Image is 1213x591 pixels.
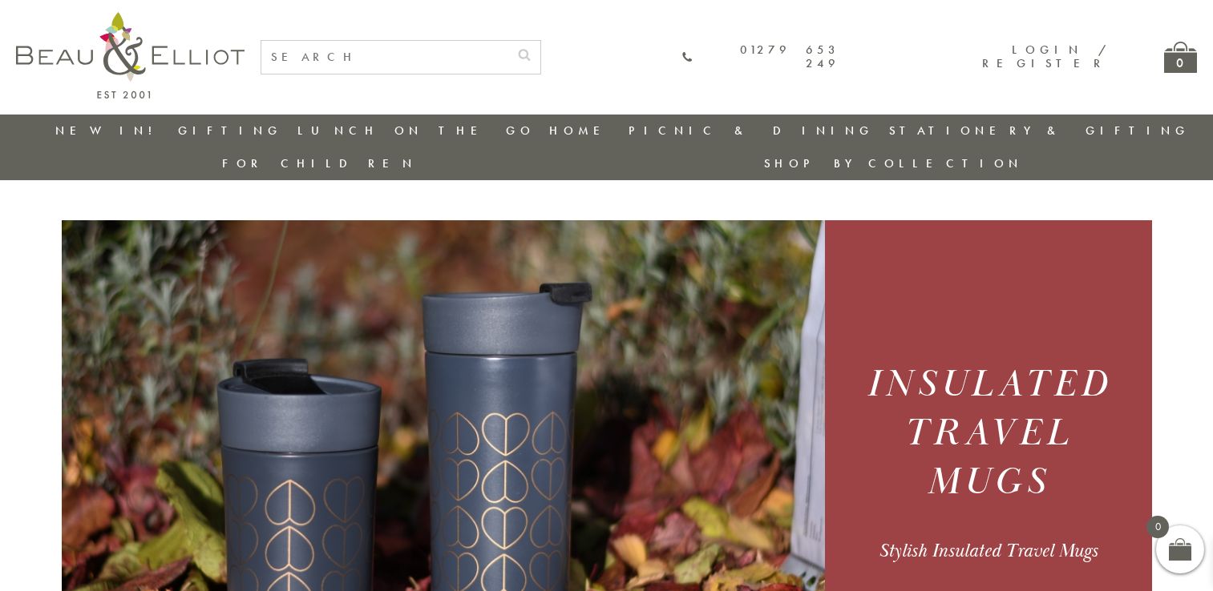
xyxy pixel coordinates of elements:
[681,43,839,71] a: 01279 653 249
[16,12,245,98] img: logo
[1164,42,1197,73] a: 0
[55,123,163,139] a: New in!
[1146,516,1169,538] span: 0
[982,42,1108,71] a: Login / Register
[844,360,1132,507] h1: INSULATED TRAVEL MUGS
[844,539,1132,563] div: Stylish Insulated Travel Mugs
[178,123,282,139] a: Gifting
[261,41,508,74] input: SEARCH
[764,155,1023,171] a: Shop by collection
[222,155,417,171] a: For Children
[889,123,1190,139] a: Stationery & Gifting
[297,123,535,139] a: Lunch On The Go
[629,123,874,139] a: Picnic & Dining
[549,123,613,139] a: Home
